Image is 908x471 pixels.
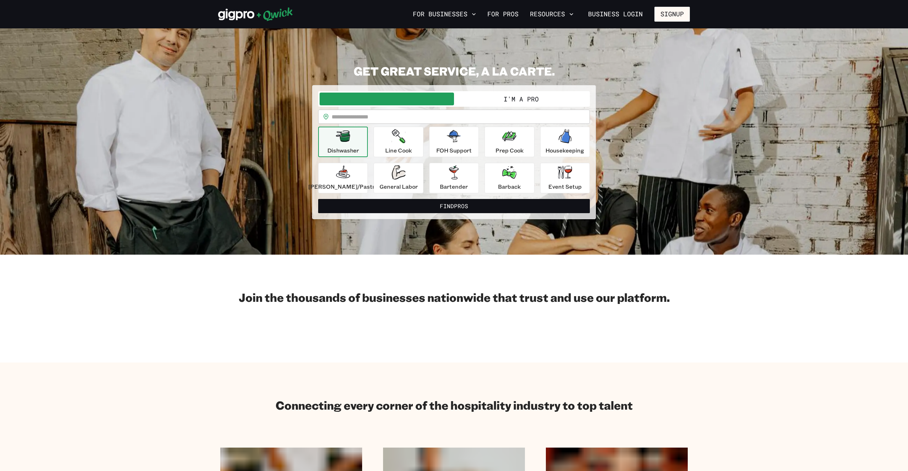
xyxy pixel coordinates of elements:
[276,398,633,412] h2: Connecting every corner of the hospitality industry to top talent
[410,8,479,20] button: For Businesses
[327,146,359,155] p: Dishwasher
[498,182,521,191] p: Barback
[436,146,472,155] p: FOH Support
[440,182,468,191] p: Bartender
[540,127,590,157] button: Housekeeping
[385,146,412,155] p: Line Cook
[485,163,534,193] button: Barback
[429,127,479,157] button: FOH Support
[485,8,521,20] a: For Pros
[527,8,576,20] button: Resources
[582,7,649,22] a: Business Login
[546,146,584,155] p: Housekeeping
[548,182,582,191] p: Event Setup
[380,182,418,191] p: General Labor
[320,93,454,105] button: I'm a Business
[495,146,524,155] p: Prep Cook
[373,127,423,157] button: Line Cook
[318,163,368,193] button: [PERSON_NAME]/Pastry
[429,163,479,193] button: Bartender
[654,7,690,22] button: Signup
[308,182,378,191] p: [PERSON_NAME]/Pastry
[318,199,590,213] button: FindPros
[312,64,596,78] h2: GET GREAT SERVICE, A LA CARTE.
[218,290,690,304] h2: Join the thousands of businesses nationwide that trust and use our platform.
[485,127,534,157] button: Prep Cook
[540,163,590,193] button: Event Setup
[454,93,588,105] button: I'm a Pro
[318,127,368,157] button: Dishwasher
[373,163,423,193] button: General Labor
